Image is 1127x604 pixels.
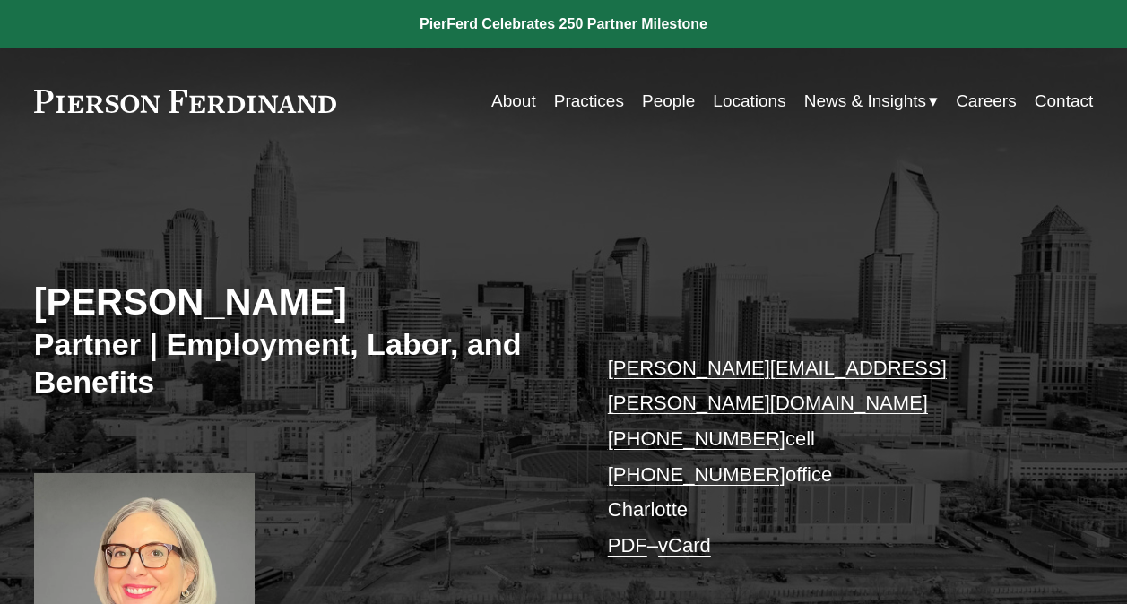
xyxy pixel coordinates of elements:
a: People [642,84,695,118]
a: [PERSON_NAME][EMAIL_ADDRESS][PERSON_NAME][DOMAIN_NAME] [608,357,947,415]
a: [PHONE_NUMBER] [608,463,785,486]
a: [PHONE_NUMBER] [608,427,785,450]
a: Careers [956,84,1017,118]
a: PDF [608,534,647,557]
h3: Partner | Employment, Labor, and Benefits [34,325,564,401]
h2: [PERSON_NAME] [34,280,564,324]
p: cell office Charlotte – [608,350,1049,564]
span: News & Insights [804,86,926,116]
a: About [491,84,536,118]
a: Locations [713,84,785,118]
a: Practices [554,84,624,118]
a: Contact [1035,84,1093,118]
a: vCard [658,534,711,557]
a: folder dropdown [804,84,938,118]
